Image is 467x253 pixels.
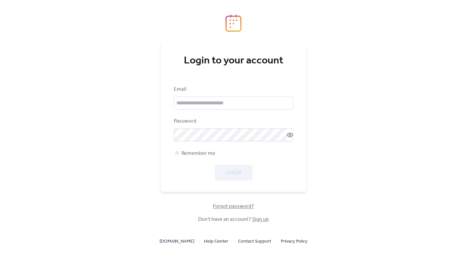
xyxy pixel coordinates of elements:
a: [DOMAIN_NAME] [160,237,194,245]
a: Sign up [252,214,269,224]
span: Forgot password? [213,203,254,210]
div: Login to your account [174,54,293,67]
span: Don't have an account? [198,216,269,223]
a: Forgot password? [213,205,254,208]
div: Password [174,117,292,125]
a: Help Center [204,237,228,245]
a: Contact Support [238,237,271,245]
span: Remember me [182,150,215,157]
img: logo [225,14,242,32]
div: Email [174,86,292,93]
a: Privacy Policy [281,237,307,245]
